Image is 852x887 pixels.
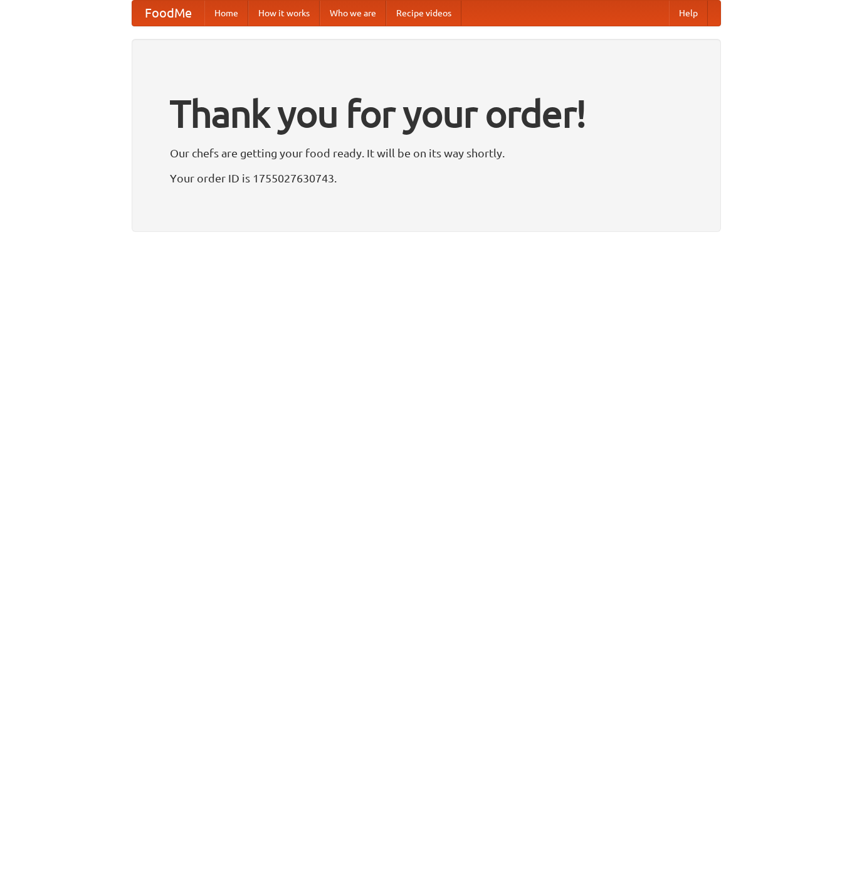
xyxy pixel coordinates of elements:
a: FoodMe [132,1,204,26]
a: Home [204,1,248,26]
a: Who we are [320,1,386,26]
a: How it works [248,1,320,26]
p: Your order ID is 1755027630743. [170,169,683,187]
a: Recipe videos [386,1,461,26]
a: Help [669,1,708,26]
h1: Thank you for your order! [170,83,683,144]
p: Our chefs are getting your food ready. It will be on its way shortly. [170,144,683,162]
